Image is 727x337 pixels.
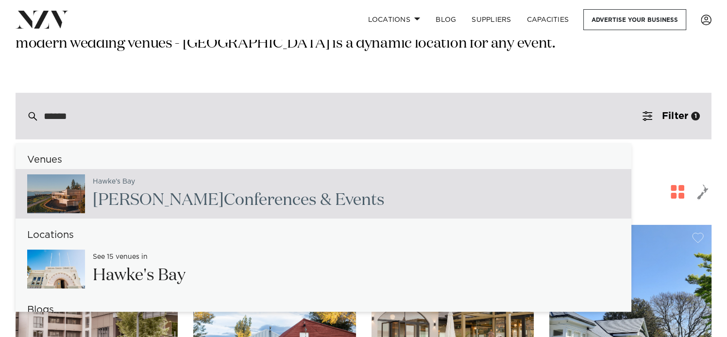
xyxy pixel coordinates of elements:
[27,174,85,213] img: VW7KF848i0XWI3bJV8yqenPFAsKUslgXCzjWA5SM.jpg
[16,230,631,240] h6: Locations
[583,9,686,30] a: Advertise your business
[93,192,224,208] span: [PERSON_NAME]
[27,250,85,288] img: Pr7vOuQjnyIW5SfSS1F78OP2jPFCp9Tgx1GRsZ64.jpg
[519,9,577,30] a: Capacities
[16,155,631,165] h6: Venues
[428,9,464,30] a: BLOG
[93,189,385,211] h2: Conferences & Events
[360,9,428,30] a: Locations
[464,9,519,30] a: SUPPLIERS
[691,112,700,120] div: 1
[662,111,688,121] span: Filter
[631,93,711,139] button: Filter1
[16,11,68,28] img: nzv-logo.png
[93,178,135,185] small: Hawke's Bay
[93,253,148,261] small: See 15 venues in
[16,305,631,315] h6: Blogs
[93,265,186,286] h2: Hawke's Bay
